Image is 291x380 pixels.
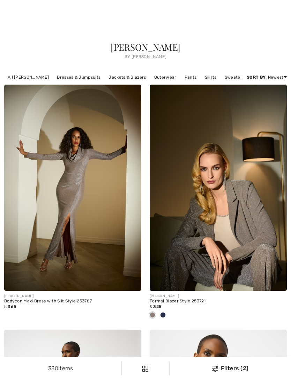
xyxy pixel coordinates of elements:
a: All [PERSON_NAME] [4,73,52,82]
div: Filters (2) [174,364,287,373]
div: Taupe [147,310,158,321]
div: Formal Blazer Style 253721 [150,299,287,304]
span: 330 [48,365,58,372]
div: [PERSON_NAME] [150,294,287,299]
div: by [PERSON_NAME] [4,55,287,59]
strong: Sort By [247,75,266,80]
img: Formal Blazer Style 253721. Navy Blue [150,85,287,291]
a: Dresses & Jumpsuits [53,73,104,82]
div: Navy Blue [158,310,168,321]
div: [PERSON_NAME] [4,294,141,299]
div: Bodycon Maxi Dress with Slit Style 253787 [4,299,141,304]
a: Pants [181,73,200,82]
span: [PERSON_NAME] [111,41,180,53]
img: Bodycon Maxi Dress with Slit Style 253787. Taupe [4,85,141,291]
a: Jackets & Blazers [105,73,149,82]
a: Sweaters & Cardigans [221,73,274,82]
a: Outerwear [151,73,180,82]
div: : Newest [247,74,287,80]
img: Filters [142,366,148,372]
a: Skirts [201,73,220,82]
img: Filters [212,366,218,372]
span: ₤ 365 [4,304,16,309]
span: ₤ 325 [150,304,161,309]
